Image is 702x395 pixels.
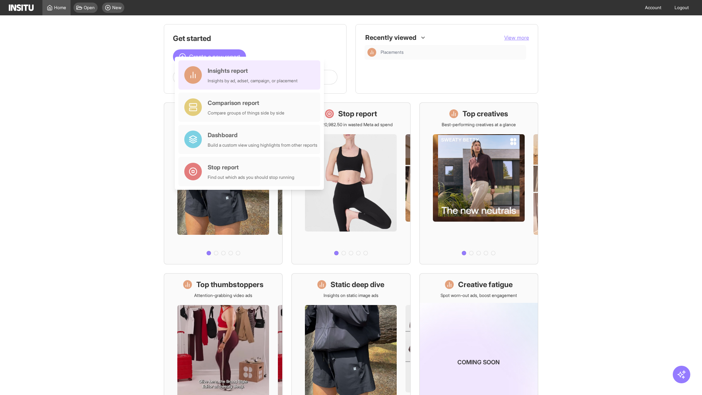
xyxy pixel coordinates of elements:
[504,34,529,41] button: View more
[367,48,376,57] div: Insights
[442,122,516,128] p: Best-performing creatives at a glance
[463,109,508,119] h1: Top creatives
[208,110,284,116] div: Compare groups of things side by side
[208,174,294,180] div: Find out which ads you should stop running
[173,49,246,64] button: Create a new report
[381,49,404,55] span: Placements
[419,102,538,264] a: Top creativesBest-performing creatives at a glance
[208,66,298,75] div: Insights report
[208,98,284,107] div: Comparison report
[331,279,384,290] h1: Static deep dive
[84,5,95,11] span: Open
[291,102,410,264] a: Stop reportSave £20,982.50 in wasted Meta ad spend
[112,5,121,11] span: New
[324,293,378,298] p: Insights on static image ads
[189,52,240,61] span: Create a new report
[164,102,283,264] a: What's live nowSee all active ads instantly
[9,4,34,11] img: Logo
[196,279,264,290] h1: Top thumbstoppers
[208,131,317,139] div: Dashboard
[173,33,337,44] h1: Get started
[338,109,377,119] h1: Stop report
[194,293,252,298] p: Attention-grabbing video ads
[54,5,66,11] span: Home
[208,78,298,84] div: Insights by ad, adset, campaign, or placement
[208,142,317,148] div: Build a custom view using highlights from other reports
[381,49,523,55] span: Placements
[208,163,294,172] div: Stop report
[309,122,393,128] p: Save £20,982.50 in wasted Meta ad spend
